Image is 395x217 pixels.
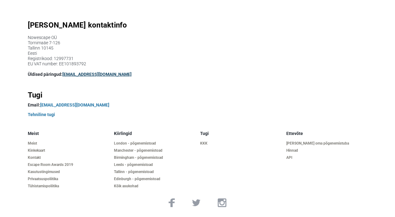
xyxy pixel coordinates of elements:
[28,155,109,160] a: Kontakt
[200,141,281,146] a: KKK
[114,163,195,167] a: Leeds - põgenemistoad
[28,177,109,181] a: Privaatsuspoliitika
[28,112,55,117] a: Tehniline tugi
[40,102,109,107] a: [EMAIL_ADDRESS][DOMAIN_NAME]
[28,163,109,167] a: Escape Room Awards 2019
[28,51,368,56] li: Eesti
[28,102,368,108] p: Email:
[28,40,368,46] li: Tornimaäe 7-126
[28,131,109,136] h5: Meist
[286,131,368,136] h5: Ettevõte
[28,184,109,189] a: Tühistamispoliitika
[114,170,195,174] a: Tallinn - põgenemistoad
[114,184,195,189] a: Kõik asukohad
[286,155,368,160] a: API
[28,20,368,30] h2: [PERSON_NAME] kontaktinfo
[114,155,195,160] a: Birmingham - põgenemistoad
[28,141,109,146] a: Meist
[28,148,109,153] a: Kinkekaart
[114,141,195,146] a: London - põgenemistoad
[28,56,368,61] li: Registrikood: 12997731
[28,90,368,100] h2: Tugi
[114,177,195,181] a: Edinburgh - põgenemistoad
[28,46,368,51] li: Tallinn 10145
[28,35,368,40] li: Nowescape OÜ
[286,141,368,146] a: [PERSON_NAME] oma põgenemistuba
[114,148,195,153] a: Manchester - põgenemistoad
[62,72,132,77] a: [EMAIL_ADDRESS][DOMAIN_NAME]
[28,170,109,174] a: Kasutustingimused
[28,71,368,78] p: Üldised päringud:
[28,61,368,67] li: EU VAT number: EE101893792
[114,131,195,136] h5: Kiirlingid
[286,148,368,153] a: Hinnad
[200,131,281,136] h5: Tugi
